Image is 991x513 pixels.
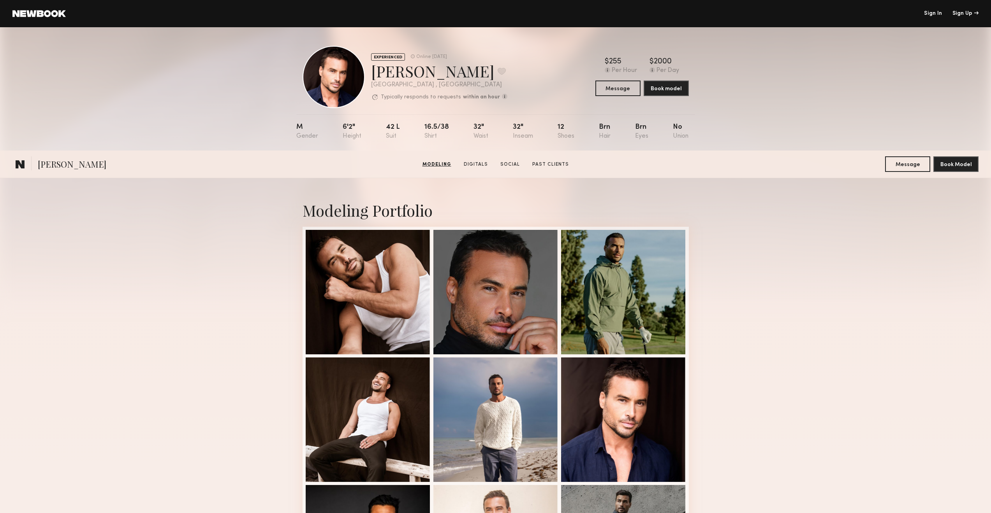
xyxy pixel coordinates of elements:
[38,158,106,172] span: [PERSON_NAME]
[296,124,318,140] div: M
[654,58,672,66] div: 2000
[463,95,500,100] b: within an hour
[952,11,979,16] div: Sign Up
[605,58,609,66] div: $
[343,124,361,140] div: 6'2"
[424,124,449,140] div: 16.5/38
[419,161,454,168] a: Modeling
[644,81,689,96] button: Book model
[933,156,979,172] button: Book Model
[609,58,621,66] div: 255
[381,95,461,100] p: Typically responds to requests
[657,67,679,74] div: Per Day
[303,200,689,221] div: Modeling Portfolio
[558,124,574,140] div: 12
[371,53,405,61] div: EXPERIENCED
[599,124,611,140] div: Brn
[650,58,654,66] div: $
[885,156,930,172] button: Message
[371,82,507,88] div: [GEOGRAPHIC_DATA] , [GEOGRAPHIC_DATA]
[933,161,979,167] a: Book Model
[612,67,637,74] div: Per Hour
[673,124,688,140] div: No
[635,124,648,140] div: Brn
[513,124,533,140] div: 32"
[416,54,447,60] div: Online [DATE]
[924,11,942,16] a: Sign In
[371,61,507,81] div: [PERSON_NAME]
[386,124,400,140] div: 42 l
[595,81,641,96] button: Message
[473,124,488,140] div: 32"
[529,161,572,168] a: Past Clients
[461,161,491,168] a: Digitals
[497,161,523,168] a: Social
